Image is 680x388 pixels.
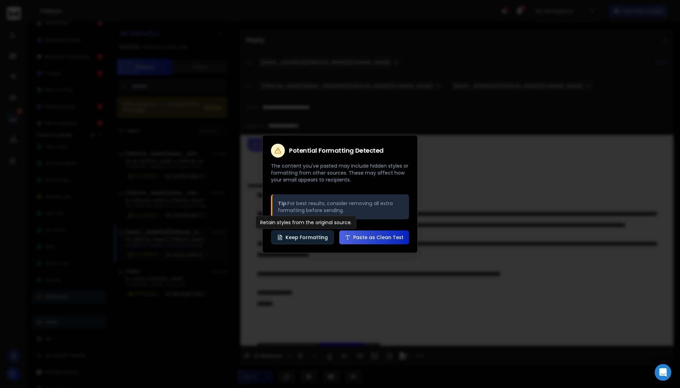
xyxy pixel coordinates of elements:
[278,200,288,207] strong: Tip:
[278,200,403,214] p: For best results, consider removing all extra formatting before sending.
[339,230,409,244] button: Paste as Clean Text
[271,230,334,244] button: Keep Formatting
[289,147,384,154] h2: Potential Formatting Detected
[271,162,409,183] p: The content you've pasted may include hidden styles or formatting from other sources. These may a...
[256,216,356,229] div: Retain styles from the original source.
[655,364,671,381] div: Open Intercom Messenger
